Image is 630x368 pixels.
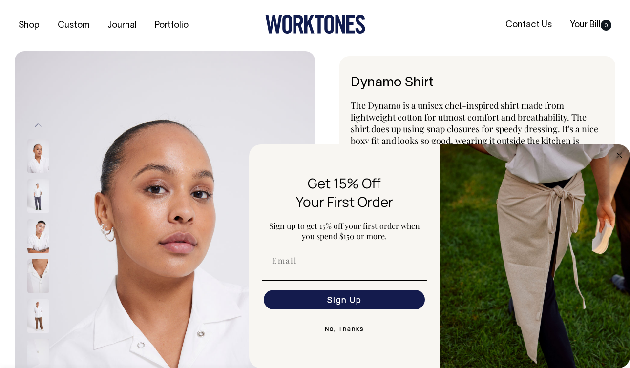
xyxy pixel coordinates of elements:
a: Portfolio [151,18,192,34]
button: Sign Up [264,290,425,309]
a: Contact Us [502,17,556,33]
img: underline [262,280,427,281]
a: Custom [54,18,93,34]
h6: Dynamo Shirt [351,76,604,91]
span: 0 [601,20,611,31]
button: Previous [31,114,45,136]
a: Your Bill0 [566,17,615,33]
input: Email [264,251,425,270]
span: The Dynamo is a unisex chef-inspired shirt made from lightweight cotton for utmost comfort and br... [351,100,598,158]
span: Sign up to get 15% off your first order when you spend $150 or more. [269,221,420,241]
img: off-white [27,179,49,213]
a: Journal [104,18,141,34]
img: off-white [27,139,49,173]
img: 5e34ad8f-4f05-4173-92a8-ea475ee49ac9.jpeg [440,144,630,368]
img: off-white [27,299,49,333]
button: No, Thanks [262,319,427,339]
img: off-white [27,259,49,293]
a: Shop [15,18,43,34]
span: Get 15% Off [308,174,381,192]
img: off-white [27,219,49,253]
span: Your First Order [296,192,393,211]
div: FLYOUT Form [249,144,630,368]
button: Close dialog [613,149,625,161]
